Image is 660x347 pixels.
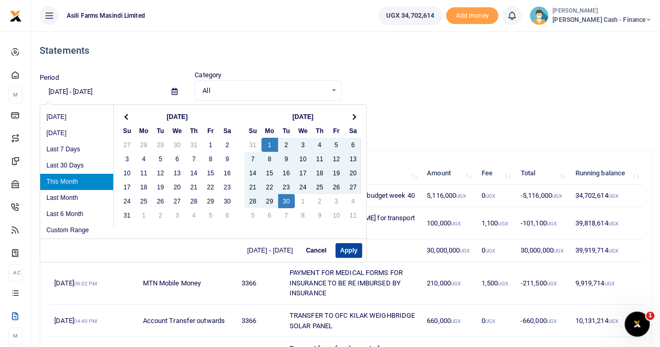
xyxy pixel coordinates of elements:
[202,194,219,208] td: 29
[328,124,345,138] th: Fr
[335,243,362,258] button: Apply
[202,124,219,138] th: Fr
[295,180,311,194] td: 24
[311,180,328,194] td: 25
[546,318,556,324] small: UGX
[295,208,311,222] td: 8
[169,208,186,222] td: 3
[328,194,345,208] td: 3
[604,281,614,286] small: UGX
[553,7,652,16] small: [PERSON_NAME]
[311,124,328,138] th: Th
[646,312,654,320] span: 1
[553,15,652,25] span: [PERSON_NAME] Cash - Finance
[74,281,97,286] small: 06:02 PM
[195,70,221,80] label: Category
[119,138,136,152] td: 27
[311,208,328,222] td: 9
[49,262,137,305] td: [DATE]
[152,152,169,166] td: 5
[278,152,295,166] td: 9
[219,138,236,152] td: 2
[219,166,236,180] td: 16
[152,208,169,222] td: 2
[514,207,569,240] td: -101,100
[119,194,136,208] td: 24
[152,194,169,208] td: 26
[328,138,345,152] td: 5
[63,11,149,20] span: Asili Farms Masindi Limited
[186,208,202,222] td: 4
[219,208,236,222] td: 6
[476,207,515,240] td: 1,100
[476,305,515,337] td: 0
[119,180,136,194] td: 17
[40,190,113,206] li: Last Month
[137,305,235,337] td: Account Transfer outwards
[569,185,643,207] td: 34,702,614
[374,6,446,25] li: Wallet ballance
[345,180,362,194] td: 27
[284,305,421,337] td: TRANSFER TO OFC KILAK WEIGHBRIDGE SOLAR PANEL
[498,221,508,226] small: UGX
[186,124,202,138] th: Th
[137,262,235,305] td: MTN Mobile Money
[261,180,278,194] td: 22
[446,7,498,25] li: Toup your wallet
[345,166,362,180] td: 20
[245,180,261,194] td: 21
[119,124,136,138] th: Su
[421,162,476,185] th: Amount: activate to sort column ascending
[569,162,643,185] th: Running balance: activate to sort column ascending
[498,281,508,286] small: UGX
[40,45,652,56] h4: Statements
[328,166,345,180] td: 19
[245,152,261,166] td: 7
[295,152,311,166] td: 10
[295,194,311,208] td: 1
[40,206,113,222] li: Last 6 Month
[514,162,569,185] th: Total: activate to sort column ascending
[625,312,650,337] iframe: Intercom live chat
[136,124,152,138] th: Mo
[245,166,261,180] td: 14
[40,222,113,238] li: Custom Range
[9,11,22,19] a: logo-small logo-large logo-large
[119,152,136,166] td: 3
[446,11,498,19] a: Add money
[261,166,278,180] td: 15
[119,166,136,180] td: 10
[8,264,22,281] li: Ac
[311,152,328,166] td: 11
[476,262,515,305] td: 1,500
[311,194,328,208] td: 2
[202,208,219,222] td: 5
[530,6,652,25] a: profile-user [PERSON_NAME] [PERSON_NAME] Cash - Finance
[608,318,618,324] small: UGX
[569,240,643,262] td: 39,919,714
[219,124,236,138] th: Sa
[446,7,498,25] span: Add money
[608,221,618,226] small: UGX
[546,281,556,286] small: UGX
[451,281,461,286] small: UGX
[485,248,495,254] small: UGX
[202,166,219,180] td: 15
[261,152,278,166] td: 8
[278,124,295,138] th: Tu
[386,10,434,21] span: UGX 34,702,614
[136,138,152,152] td: 28
[169,138,186,152] td: 30
[514,185,569,207] td: -5,116,000
[169,166,186,180] td: 13
[202,180,219,194] td: 22
[186,180,202,194] td: 21
[278,194,295,208] td: 30
[345,208,362,222] td: 11
[546,221,556,226] small: UGX
[245,194,261,208] td: 28
[40,109,113,125] li: [DATE]
[202,86,326,96] span: All
[136,180,152,194] td: 18
[554,248,563,254] small: UGX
